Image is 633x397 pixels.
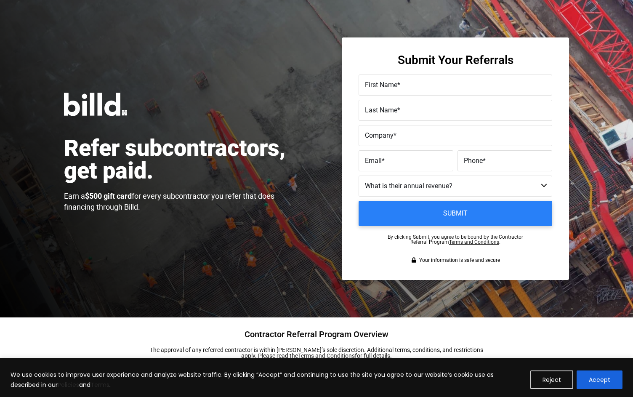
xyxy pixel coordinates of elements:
[577,370,622,389] button: Accept
[359,201,552,226] input: Submit
[148,347,485,359] div: The approval of any referred contractor is within [PERSON_NAME]’s sole discretion. Additional ter...
[85,192,132,200] strong: $500 gift card
[365,106,397,114] span: Last Name
[245,330,388,338] h4: Contractor Referral Program Overview
[365,157,382,165] span: Email
[398,54,513,66] h3: Submit Your Referrals
[298,352,355,359] a: Terms and Conditions
[449,239,499,245] a: Terms and Conditions
[365,131,394,139] span: Company
[58,381,79,389] a: Policies
[64,137,291,182] h1: Refer subcontractors, get paid.
[464,157,483,165] span: Phone
[388,234,523,245] p: By clicking Submit, you agree to be bound by the Contractor Referral Program .
[64,191,291,213] p: Earn a for every subcontractor you refer that does financing through Billd.
[365,81,397,89] span: First Name
[530,370,573,389] button: Reject
[90,381,109,389] a: Terms
[417,257,500,263] span: Your information is safe and secure
[11,370,524,390] p: We use cookies to improve user experience and analyze website traffic. By clicking “Accept” and c...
